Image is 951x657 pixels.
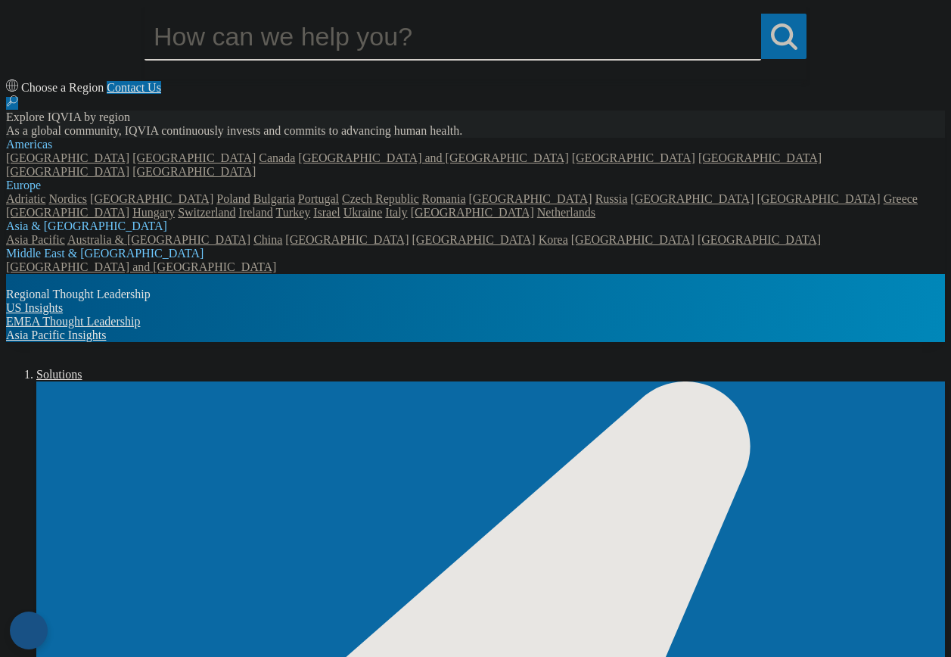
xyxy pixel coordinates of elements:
[6,220,945,233] div: Asia & [GEOGRAPHIC_DATA]
[10,612,48,649] button: Cookies Settings
[253,233,282,246] a: China
[630,192,754,205] a: [GEOGRAPHIC_DATA]
[6,151,129,164] a: [GEOGRAPHIC_DATA]
[6,301,63,314] a: US Insights
[698,151,822,164] a: [GEOGRAPHIC_DATA]
[6,165,129,178] a: [GEOGRAPHIC_DATA]
[6,328,106,341] a: Asia Pacific Insights
[259,151,295,164] a: Canada
[48,192,87,205] a: Nordics
[385,206,407,219] a: Italy
[6,192,45,205] a: Adriatic
[412,233,536,246] a: [GEOGRAPHIC_DATA]
[6,179,945,192] div: Europe
[771,23,797,50] svg: Search
[6,247,945,260] div: Middle East & [GEOGRAPHIC_DATA]
[132,206,175,219] a: Hungary
[90,192,213,205] a: [GEOGRAPHIC_DATA]
[757,192,881,205] a: [GEOGRAPHIC_DATA]
[595,192,628,205] a: Russia
[239,206,273,219] a: Ireland
[342,192,419,205] a: Czech Republic
[6,138,945,151] div: Americas
[216,192,250,205] a: Poland
[253,192,295,205] a: Bulgaria
[178,206,235,219] a: Switzerland
[761,14,806,59] a: Search
[107,81,161,94] a: Contact Us
[343,206,383,219] a: Ukraine
[298,151,568,164] a: [GEOGRAPHIC_DATA] and [GEOGRAPHIC_DATA]
[884,192,918,205] a: Greece
[313,206,340,219] a: Israel
[298,192,339,205] a: Portugal
[571,233,695,246] a: [GEOGRAPHIC_DATA]
[36,368,82,381] a: Solutions
[6,233,65,246] a: Asia Pacific
[411,206,534,219] a: [GEOGRAPHIC_DATA]
[422,192,466,205] a: Romania
[469,192,592,205] a: [GEOGRAPHIC_DATA]
[145,14,718,59] input: Search
[285,233,409,246] a: [GEOGRAPHIC_DATA]
[67,233,250,246] a: Australia & [GEOGRAPHIC_DATA]
[276,206,311,219] a: Turkey
[537,206,595,219] a: Netherlands
[132,165,256,178] a: [GEOGRAPHIC_DATA]
[6,111,945,124] div: Explore IQVIA by region
[132,151,256,164] a: [GEOGRAPHIC_DATA]
[539,233,568,246] a: Korea
[572,151,695,164] a: [GEOGRAPHIC_DATA]
[21,81,104,94] span: Choose a Region
[6,288,945,301] div: Regional Thought Leadership
[6,124,945,138] div: As a global community, IQVIA continuously invests and commits to advancing human health.
[698,233,821,246] a: [GEOGRAPHIC_DATA]
[6,206,129,219] a: [GEOGRAPHIC_DATA]
[6,260,276,273] a: [GEOGRAPHIC_DATA] and [GEOGRAPHIC_DATA]
[6,315,140,328] a: EMEA Thought Leadership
